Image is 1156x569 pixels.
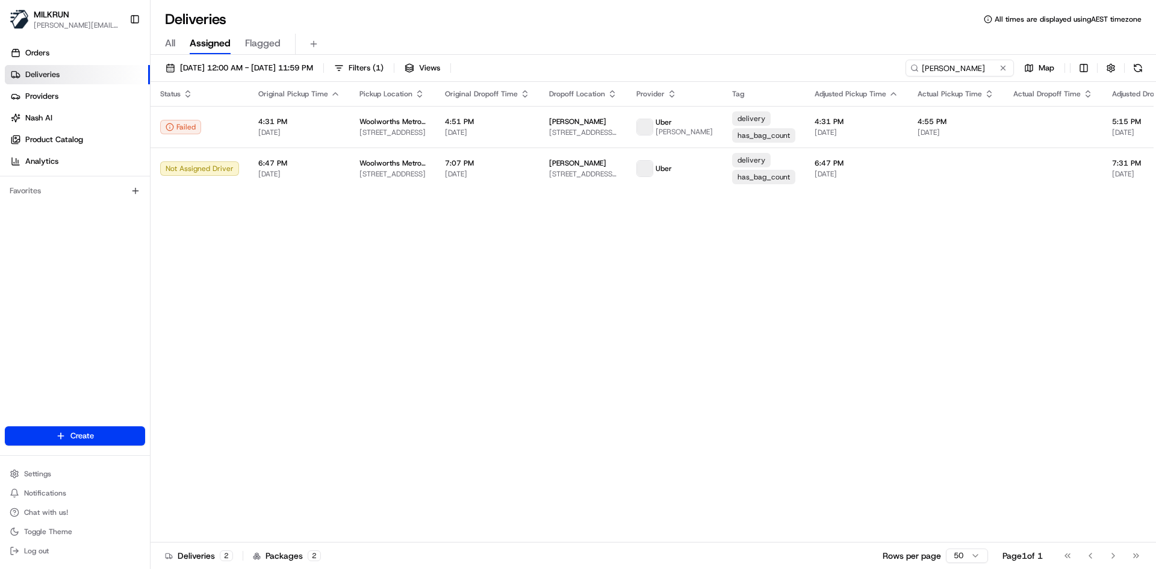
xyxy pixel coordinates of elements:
[656,127,713,137] span: [PERSON_NAME]
[5,108,150,128] a: Nash AI
[190,36,231,51] span: Assigned
[165,10,226,29] h1: Deliveries
[24,488,66,498] span: Notifications
[258,158,340,168] span: 6:47 PM
[25,134,83,145] span: Product Catalog
[1130,60,1146,76] button: Refresh
[25,91,58,102] span: Providers
[445,128,530,137] span: [DATE]
[549,169,617,179] span: [STREET_ADDRESS][PERSON_NAME]
[359,158,426,168] span: Woolworths Metro AU - Hawksburn
[5,504,145,521] button: Chat with us!
[445,117,530,126] span: 4:51 PM
[636,89,665,99] span: Provider
[24,469,51,479] span: Settings
[1039,63,1054,73] span: Map
[5,5,125,34] button: MILKRUNMILKRUN[PERSON_NAME][EMAIL_ADDRESS][DOMAIN_NAME]
[34,8,69,20] button: MILKRUN
[5,43,150,63] a: Orders
[349,63,384,73] span: Filters
[245,36,281,51] span: Flagged
[160,89,181,99] span: Status
[308,550,321,561] div: 2
[549,117,606,126] span: [PERSON_NAME]
[258,169,340,179] span: [DATE]
[5,181,145,201] div: Favorites
[5,87,150,106] a: Providers
[549,128,617,137] span: [STREET_ADDRESS][PERSON_NAME]
[160,120,201,134] button: Failed
[445,89,518,99] span: Original Dropoff Time
[5,523,145,540] button: Toggle Theme
[24,508,68,517] span: Chat with us!
[815,158,898,168] span: 6:47 PM
[815,117,898,126] span: 4:31 PM
[5,65,150,84] a: Deliveries
[220,550,233,561] div: 2
[24,527,72,536] span: Toggle Theme
[70,431,94,441] span: Create
[1013,89,1081,99] span: Actual Dropoff Time
[656,117,672,127] span: Uber
[995,14,1142,24] span: All times are displayed using AEST timezone
[918,89,982,99] span: Actual Pickup Time
[419,63,440,73] span: Views
[738,172,790,182] span: has_bag_count
[549,89,605,99] span: Dropoff Location
[253,550,321,562] div: Packages
[24,546,49,556] span: Log out
[258,117,340,126] span: 4:31 PM
[258,128,340,137] span: [DATE]
[1019,60,1060,76] button: Map
[445,169,530,179] span: [DATE]
[5,130,150,149] a: Product Catalog
[34,20,120,30] button: [PERSON_NAME][EMAIL_ADDRESS][DOMAIN_NAME]
[656,164,672,173] span: Uber
[25,113,52,123] span: Nash AI
[738,155,765,165] span: delivery
[918,128,994,137] span: [DATE]
[5,485,145,502] button: Notifications
[5,426,145,446] button: Create
[359,169,426,179] span: [STREET_ADDRESS]
[906,60,1014,76] input: Type to search
[165,36,175,51] span: All
[359,128,426,137] span: [STREET_ADDRESS]
[815,89,886,99] span: Adjusted Pickup Time
[732,89,744,99] span: Tag
[373,63,384,73] span: ( 1 )
[25,69,60,80] span: Deliveries
[25,48,49,58] span: Orders
[738,131,790,140] span: has_bag_count
[10,10,29,29] img: MILKRUN
[738,114,765,123] span: delivery
[25,156,58,167] span: Analytics
[1002,550,1043,562] div: Page 1 of 1
[445,158,530,168] span: 7:07 PM
[883,550,941,562] p: Rows per page
[160,60,319,76] button: [DATE] 12:00 AM - [DATE] 11:59 PM
[5,543,145,559] button: Log out
[359,117,426,126] span: Woolworths Metro AU - Hawksburn
[180,63,313,73] span: [DATE] 12:00 AM - [DATE] 11:59 PM
[329,60,389,76] button: Filters(1)
[359,89,412,99] span: Pickup Location
[918,117,994,126] span: 4:55 PM
[258,89,328,99] span: Original Pickup Time
[815,169,898,179] span: [DATE]
[5,465,145,482] button: Settings
[815,128,898,137] span: [DATE]
[165,550,233,562] div: Deliveries
[549,158,606,168] span: [PERSON_NAME]
[5,152,150,171] a: Analytics
[399,60,446,76] button: Views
